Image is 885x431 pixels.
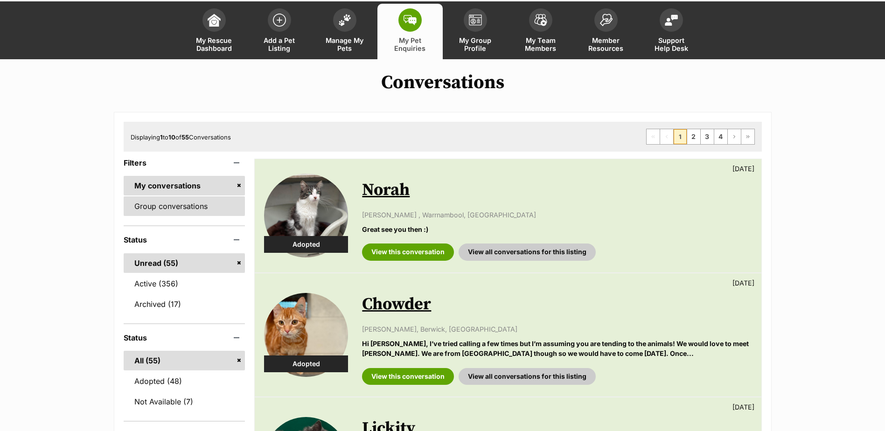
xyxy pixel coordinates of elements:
img: group-profile-icon-3fa3cf56718a62981997c0bc7e787c4b2cf8bcc04b72c1350f741eb67cf2f40e.svg [469,14,482,26]
a: Manage My Pets [312,4,377,59]
p: [DATE] [732,402,754,412]
header: Status [124,236,245,244]
div: Adopted [264,236,348,253]
span: Page 1 [674,129,687,144]
span: Add a Pet Listing [258,36,300,52]
nav: Pagination [646,129,755,145]
strong: 10 [168,133,175,141]
a: Page 4 [714,129,727,144]
header: Status [124,334,245,342]
p: [PERSON_NAME], Berwick, [GEOGRAPHIC_DATA] [362,324,752,334]
a: View this conversation [362,368,454,385]
div: Adopted [264,355,348,372]
a: Adopted (48) [124,371,245,391]
a: My Rescue Dashboard [181,4,247,59]
img: manage-my-pets-icon-02211641906a0b7f246fdf0571729dbe1e7629f14944591b6c1af311fb30b64b.svg [338,14,351,26]
a: View all conversations for this listing [459,368,596,385]
p: [DATE] [732,278,754,288]
header: Filters [124,159,245,167]
a: View all conversations for this listing [459,243,596,260]
img: dashboard-icon-eb2f2d2d3e046f16d808141f083e7271f6b2e854fb5c12c21221c1fb7104beca.svg [208,14,221,27]
a: Page 3 [701,129,714,144]
a: Norah [362,180,410,201]
span: Support Help Desk [650,36,692,52]
span: First page [647,129,660,144]
img: Chowder [264,293,348,377]
a: Page 2 [687,129,700,144]
a: My Pet Enquiries [377,4,443,59]
a: Archived (17) [124,294,245,314]
span: My Group Profile [454,36,496,52]
a: Group conversations [124,196,245,216]
span: My Rescue Dashboard [193,36,235,52]
a: Support Help Desk [639,4,704,59]
span: My Team Members [520,36,562,52]
span: Displaying to of Conversations [131,133,231,141]
a: Last page [741,129,754,144]
p: [PERSON_NAME] , Warrnambool, [GEOGRAPHIC_DATA] [362,210,752,220]
a: My Team Members [508,4,573,59]
p: [DATE] [732,164,754,174]
a: Next page [728,129,741,144]
img: help-desk-icon-fdf02630f3aa405de69fd3d07c3f3aa587a6932b1a1747fa1d2bba05be0121f9.svg [665,14,678,26]
span: My Pet Enquiries [389,36,431,52]
a: Member Resources [573,4,639,59]
span: Manage My Pets [324,36,366,52]
strong: 55 [181,133,189,141]
img: add-pet-listing-icon-0afa8454b4691262ce3f59096e99ab1cd57d4a30225e0717b998d2c9b9846f56.svg [273,14,286,27]
a: All (55) [124,351,245,370]
img: Norah [264,174,348,257]
img: team-members-icon-5396bd8760b3fe7c0b43da4ab00e1e3bb1a5d9ba89233759b79545d2d3fc5d0d.svg [534,14,547,26]
img: member-resources-icon-8e73f808a243e03378d46382f2149f9095a855e16c252ad45f914b54edf8863c.svg [599,14,613,26]
a: Chowder [362,294,431,315]
img: pet-enquiries-icon-7e3ad2cf08bfb03b45e93fb7055b45f3efa6380592205ae92323e6603595dc1f.svg [404,15,417,25]
p: Hi [PERSON_NAME], I’ve tried calling a few times but I’m assuming you are tending to the animals!... [362,339,752,359]
a: My conversations [124,176,245,195]
span: Previous page [660,129,673,144]
span: Member Resources [585,36,627,52]
strong: 1 [160,133,163,141]
a: Not Available (7) [124,392,245,411]
a: Active (356) [124,274,245,293]
a: Unread (55) [124,253,245,273]
a: Add a Pet Listing [247,4,312,59]
a: View this conversation [362,243,454,260]
a: My Group Profile [443,4,508,59]
p: Great see you then :) [362,224,752,234]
